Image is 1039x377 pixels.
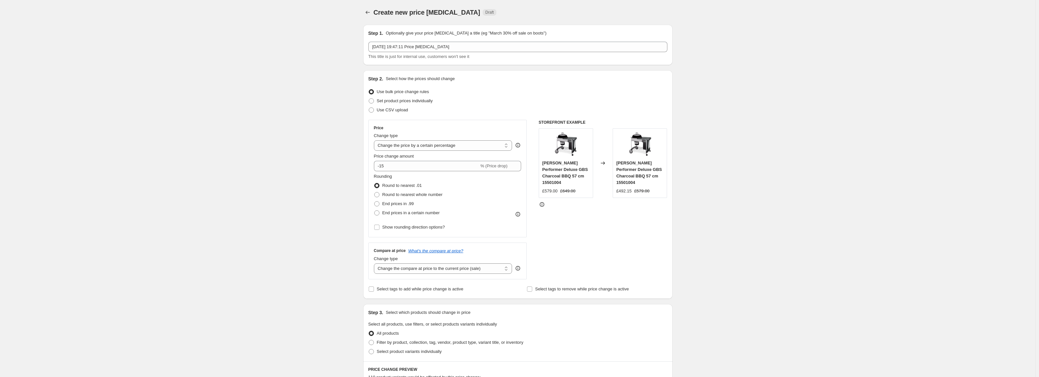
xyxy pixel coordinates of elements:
[374,125,383,131] h3: Price
[542,188,558,194] div: £579.00
[368,76,383,82] h2: Step 2.
[377,89,429,94] span: Use bulk price change rules
[382,225,445,230] span: Show rounding direction options?
[377,349,442,354] span: Select product variants individually
[553,132,579,158] img: 15501004A_1800x1800_b072db9a-d217-4b9d-9f51-029b4e591ae6_80x.webp
[480,163,507,168] span: % (Price drop)
[616,188,632,194] div: £492.15
[515,142,521,148] div: help
[386,76,455,82] p: Select how the prices should change
[539,120,667,125] h6: STOREFRONT EXAMPLE
[374,248,406,253] h3: Compare at price
[368,322,497,327] span: Select all products, use filters, or select products variants individually
[560,188,576,194] strike: £649.00
[515,265,521,272] div: help
[374,9,480,16] span: Create new price [MEDICAL_DATA]
[382,183,422,188] span: Round to nearest .01
[485,10,494,15] span: Draft
[363,8,372,17] button: Price change jobs
[377,286,463,291] span: Select tags to add while price change is active
[374,154,414,159] span: Price change amount
[368,309,383,316] h2: Step 3.
[374,133,398,138] span: Change type
[374,174,392,179] span: Rounding
[382,210,440,215] span: End prices in a certain number
[377,340,523,345] span: Filter by product, collection, tag, vendor, product type, variant title, or inventory
[386,30,546,36] p: Optionally give your price [MEDICAL_DATA] a title (eg "March 30% off sale on boots")
[386,309,470,316] p: Select which products should change in price
[374,256,398,261] span: Change type
[382,201,414,206] span: End prices in .99
[382,192,443,197] span: Round to nearest whole number
[368,367,667,372] h6: PRICE CHANGE PREVIEW
[377,107,408,112] span: Use CSV upload
[368,54,469,59] span: This title is just for internal use, customers won't see it
[368,30,383,36] h2: Step 1.
[634,188,649,194] strike: £579.00
[408,248,463,253] button: What's the compare at price?
[368,42,667,52] input: 30% off holiday sale
[374,161,479,171] input: -15
[616,161,662,185] span: [PERSON_NAME] Performer Deluxe GBS Charcoal BBQ 57 cm 15501004
[627,132,653,158] img: 15501004A_1800x1800_b072db9a-d217-4b9d-9f51-029b4e591ae6_80x.webp
[377,98,433,103] span: Set product prices individually
[535,286,629,291] span: Select tags to remove while price change is active
[542,161,588,185] span: [PERSON_NAME] Performer Deluxe GBS Charcoal BBQ 57 cm 15501004
[377,331,399,336] span: All products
